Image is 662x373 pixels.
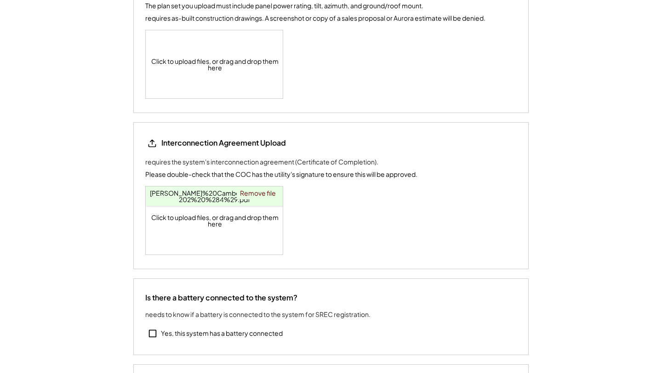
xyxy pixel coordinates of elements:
[145,310,371,319] div: needs to know if a battery is connected to the system for SREC registration.
[161,138,286,148] div: Interconnection Agreement Upload
[146,186,284,254] div: Click to upload files, or drag and drop them here
[145,293,297,303] div: Is there a battery connected to the system?
[145,13,485,23] div: requires as-built construction drawings. A screenshot or copy of a sales proposal or Aurora estim...
[145,1,423,11] div: The plan set you upload must include panel power rating, tilt, azimuth, and ground/roof mount.
[146,30,284,98] div: Click to upload files, or drag and drop them here
[161,329,283,338] div: Yes, this system has a battery connected
[145,157,378,167] div: requires the system's interconnection agreement (Certificate of Completion).
[237,186,279,199] a: Remove file
[150,189,280,203] a: [PERSON_NAME]%20Camberg%20Part%202%20%284%29.pdf
[145,170,417,179] div: Please double-check that the COC has the utility's signature to ensure this will be approved.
